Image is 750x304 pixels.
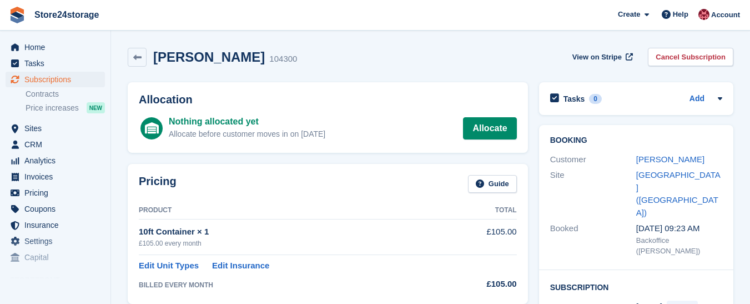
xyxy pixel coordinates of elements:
div: NEW [87,102,105,113]
div: £105.00 [446,278,516,291]
a: Allocate [463,117,516,139]
div: Customer [550,153,636,166]
h2: [PERSON_NAME] [153,49,265,64]
span: Analytics [24,153,91,168]
span: Capital [24,250,91,265]
a: Price increases NEW [26,102,105,114]
a: Add [689,93,704,106]
a: menu [6,121,105,136]
span: Home [24,39,91,55]
span: Storefront [10,275,110,286]
a: [PERSON_NAME] [636,155,704,164]
h2: Allocation [139,93,517,106]
div: Nothing allocated yet [169,115,325,128]
a: menu [6,153,105,168]
a: Edit Insurance [212,260,269,272]
span: Help [673,9,688,20]
div: 0 [589,94,602,104]
div: 104300 [269,53,297,66]
a: Cancel Subscription [648,48,733,66]
div: Allocate before customer moves in on [DATE] [169,128,325,140]
a: menu [6,185,105,201]
div: Backoffice ([PERSON_NAME]) [636,235,722,257]
span: Settings [24,233,91,249]
span: Account [711,9,740,21]
img: Mandy Huges [698,9,709,20]
h2: Subscription [550,281,722,292]
span: CRM [24,137,91,152]
a: menu [6,72,105,87]
a: menu [6,137,105,152]
td: £105.00 [446,220,516,255]
span: Subscriptions [24,72,91,87]
a: menu [6,39,105,55]
a: Store24storage [30,6,104,24]
div: Site [550,169,636,219]
a: menu [6,56,105,71]
div: [DATE] 09:23 AM [636,222,722,235]
span: View on Stripe [572,52,622,63]
img: stora-icon-8386f47178a22dfd0bd8f6a31ec36ba5ce8667c1dd55bd0f319d3a0aa187defe.svg [9,7,26,23]
h2: Booking [550,136,722,145]
div: Booked [550,222,636,257]
div: BILLED EVERY MONTH [139,280,446,290]
h2: Pricing [139,175,177,193]
a: menu [6,201,105,217]
th: Total [446,202,516,220]
a: menu [6,250,105,265]
span: Price increases [26,103,79,113]
a: menu [6,169,105,185]
th: Product [139,202,446,220]
h2: Tasks [563,94,585,104]
div: 10ft Container × 1 [139,226,446,238]
span: Invoices [24,169,91,185]
a: Edit Unit Types [139,260,199,272]
div: £105.00 every month [139,238,446,248]
span: Create [618,9,640,20]
span: Insurance [24,217,91,233]
a: Contracts [26,89,105,99]
span: Sites [24,121,91,136]
span: Tasks [24,56,91,71]
a: menu [6,233,105,249]
a: [GEOGRAPHIC_DATA] ([GEOGRAPHIC_DATA]) [636,170,721,217]
a: View on Stripe [568,48,635,66]
a: Guide [468,175,517,193]
a: menu [6,217,105,233]
span: Coupons [24,201,91,217]
span: Pricing [24,185,91,201]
